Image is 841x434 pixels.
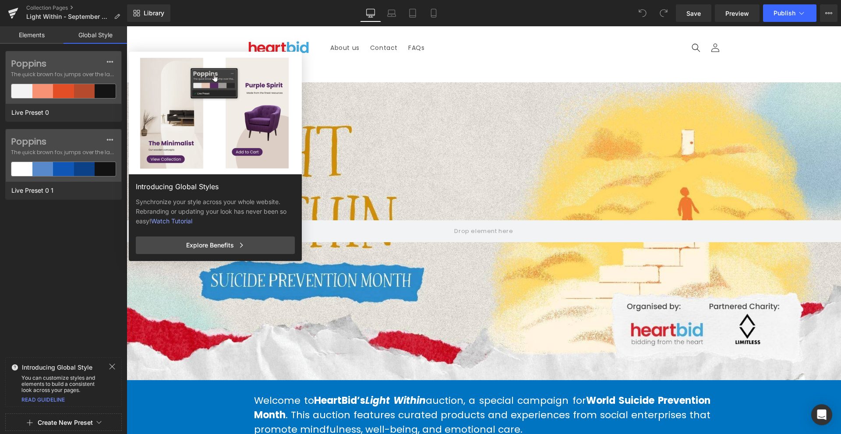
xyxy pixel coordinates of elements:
summary: Search [560,12,579,31]
a: Watch Tutorial [151,217,192,225]
button: Publish [763,4,816,22]
button: Undo [634,4,651,22]
i: Light Within [239,367,299,381]
a: Contact [238,12,276,31]
div: Introducing Global Styles [136,181,295,197]
span: Contact [244,18,271,25]
a: Laptop [381,4,402,22]
img: HeartBid [117,12,187,31]
a: Desktop [360,4,381,22]
div: Synchronize your style across your whole website. Rebranding or updating your look has never been... [136,197,295,226]
span: Library [144,9,164,17]
a: Preview [715,4,760,22]
label: Poppins [11,136,116,147]
a: Global Style [64,26,127,44]
a: New Library [127,4,170,22]
span: Live Preset 0 1 [9,185,56,196]
strong: World Suicide Prevention Month [127,367,584,395]
span: Publish [774,10,795,17]
a: Tablet [402,4,423,22]
label: Poppins [11,58,116,69]
button: Create New Preset [38,413,93,432]
button: More [820,4,837,22]
p: Welcome to auction, a special campaign for . This auction features curated products and experienc... [127,367,584,410]
span: About us [204,18,233,25]
span: Live Preset 0 [9,107,51,118]
div: You can customize styles and elements to build a consistent look across your pages. [6,375,121,393]
a: Collection Pages [26,4,127,11]
a: FAQs [276,12,303,31]
span: The quick brown fox jumps over the lazy... [11,71,116,78]
div: Open Intercom Messenger [811,404,832,425]
span: Introducing Global Style [22,364,92,371]
a: About us [198,12,238,31]
span: FAQs [282,18,298,25]
span: Light Within - September Campaign [26,13,110,20]
strong: HeartBid’s [187,367,239,381]
span: The quick brown fox jumps over the lazy... [11,148,116,156]
span: Save [686,9,701,18]
button: Redo [655,4,672,22]
a: READ GUIDELINE [21,396,65,403]
span: Preview [725,9,749,18]
div: Explore Benefits [136,236,295,254]
a: Mobile [423,4,444,22]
